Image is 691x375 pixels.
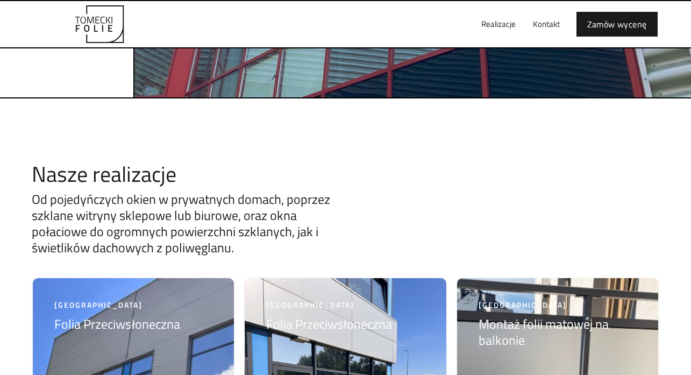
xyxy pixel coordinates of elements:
[54,316,180,332] h5: Folia Przeciwsłoneczna
[266,300,392,337] a: [GEOGRAPHIC_DATA]Folia Przeciwsłoneczna
[54,300,180,337] a: [GEOGRAPHIC_DATA]Folia Przeciwsłoneczna
[32,163,354,186] h2: Nasze realizacje
[266,300,392,310] div: [GEOGRAPHIC_DATA]
[479,316,637,348] h5: Montaż folii matowej na balkonie
[54,300,180,310] div: [GEOGRAPHIC_DATA]
[266,316,392,332] h5: Folia Przeciwsłoneczna
[479,300,637,310] div: [GEOGRAPHIC_DATA]
[479,300,637,353] a: [GEOGRAPHIC_DATA]Montaż folii matowej na balkonie
[32,191,354,256] h5: Od pojedyńczych okien w prywatnych domach, poprzez szklane witryny sklepowe lub biurowe, oraz okn...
